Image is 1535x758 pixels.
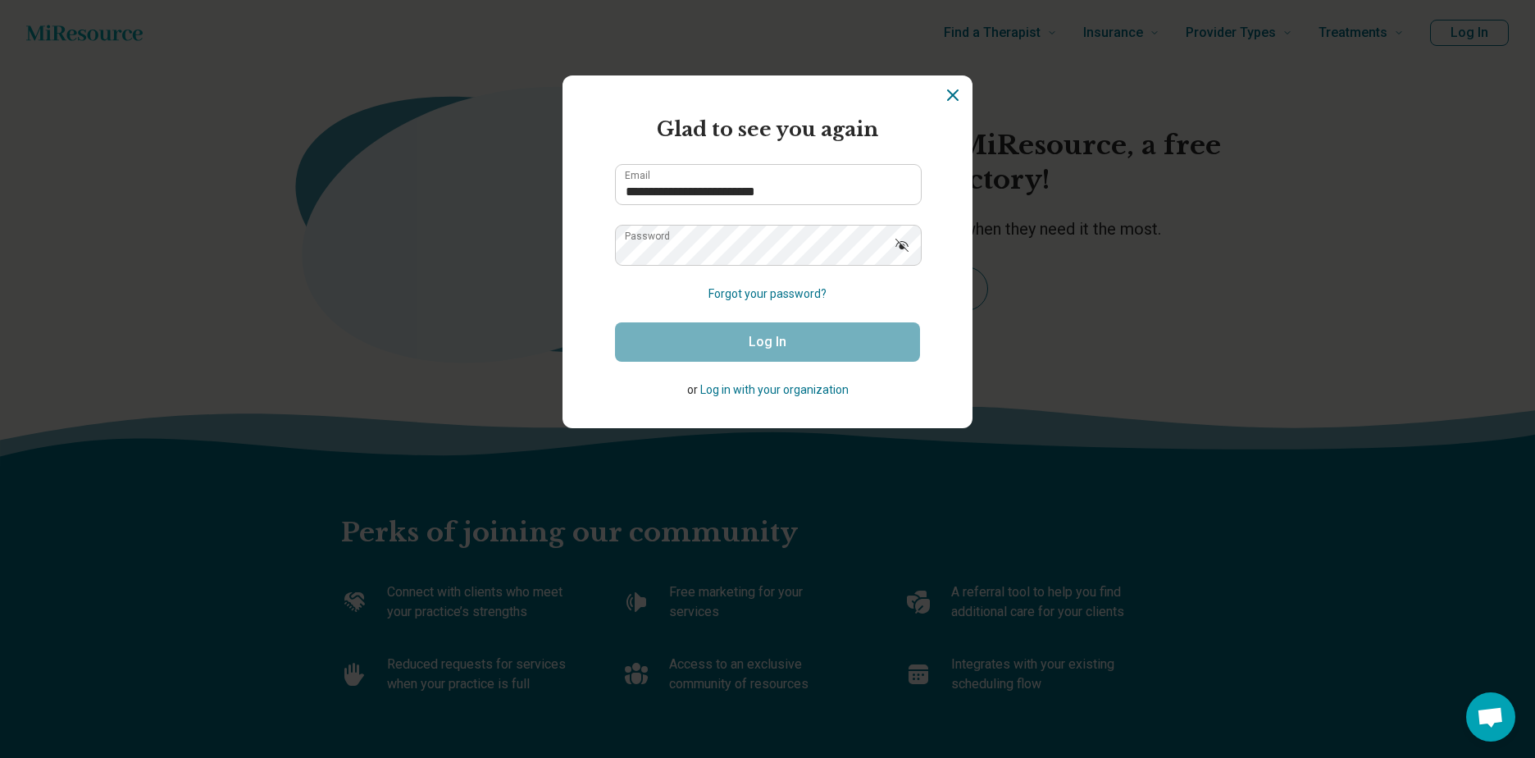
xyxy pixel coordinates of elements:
[563,75,972,428] section: Login Dialog
[625,171,650,180] label: Email
[943,85,963,105] button: Dismiss
[615,381,920,399] p: or
[708,285,827,303] button: Forgot your password?
[615,322,920,362] button: Log In
[700,381,849,399] button: Log in with your organization
[615,115,920,144] h2: Glad to see you again
[625,231,670,241] label: Password
[884,225,920,264] button: Show password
